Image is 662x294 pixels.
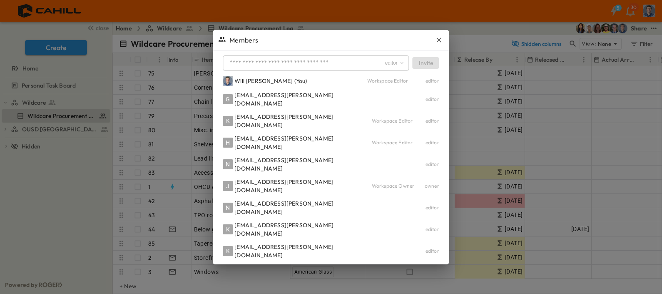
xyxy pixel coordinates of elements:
div: [EMAIL_ADDRESS][PERSON_NAME][DOMAIN_NAME] [234,91,371,108]
button: area-role [384,59,406,67]
div: [EMAIL_ADDRESS][PERSON_NAME][DOMAIN_NAME] [234,134,371,151]
div: J [223,181,233,191]
div: editor [426,118,439,124]
div: Workspace Editor [367,78,426,84]
div: editor [426,161,439,168]
div: [EMAIL_ADDRESS][PERSON_NAME][DOMAIN_NAME] [234,156,371,173]
div: N [223,159,233,169]
div: Workspace Editor [372,139,426,146]
div: [EMAIL_ADDRESS][PERSON_NAME][DOMAIN_NAME] [234,178,371,194]
div: [EMAIL_ADDRESS][PERSON_NAME][DOMAIN_NAME] [234,221,371,238]
div: owner [425,183,439,189]
div: [EMAIL_ADDRESS][PERSON_NAME][DOMAIN_NAME] [234,199,371,216]
div: H [223,138,233,148]
img: Profile Picture [223,76,233,86]
div: editor [385,60,405,66]
div: editor [426,139,439,146]
div: editor [426,78,439,84]
div: G [223,94,233,104]
div: [EMAIL_ADDRESS][PERSON_NAME][DOMAIN_NAME] [234,243,371,259]
div: Will [PERSON_NAME] (You) [234,77,307,85]
div: Workspace Owner [372,183,425,189]
div: K [223,224,233,234]
div: Workspace Editor [372,118,426,124]
div: editor [426,226,439,233]
div: N [223,203,233,213]
div: K [223,246,233,256]
span: Members [229,35,258,45]
div: editor [426,248,439,254]
div: editor [426,96,439,103]
div: [EMAIL_ADDRESS][PERSON_NAME][DOMAIN_NAME] [234,113,371,129]
div: editor [426,204,439,211]
div: K [223,116,233,126]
